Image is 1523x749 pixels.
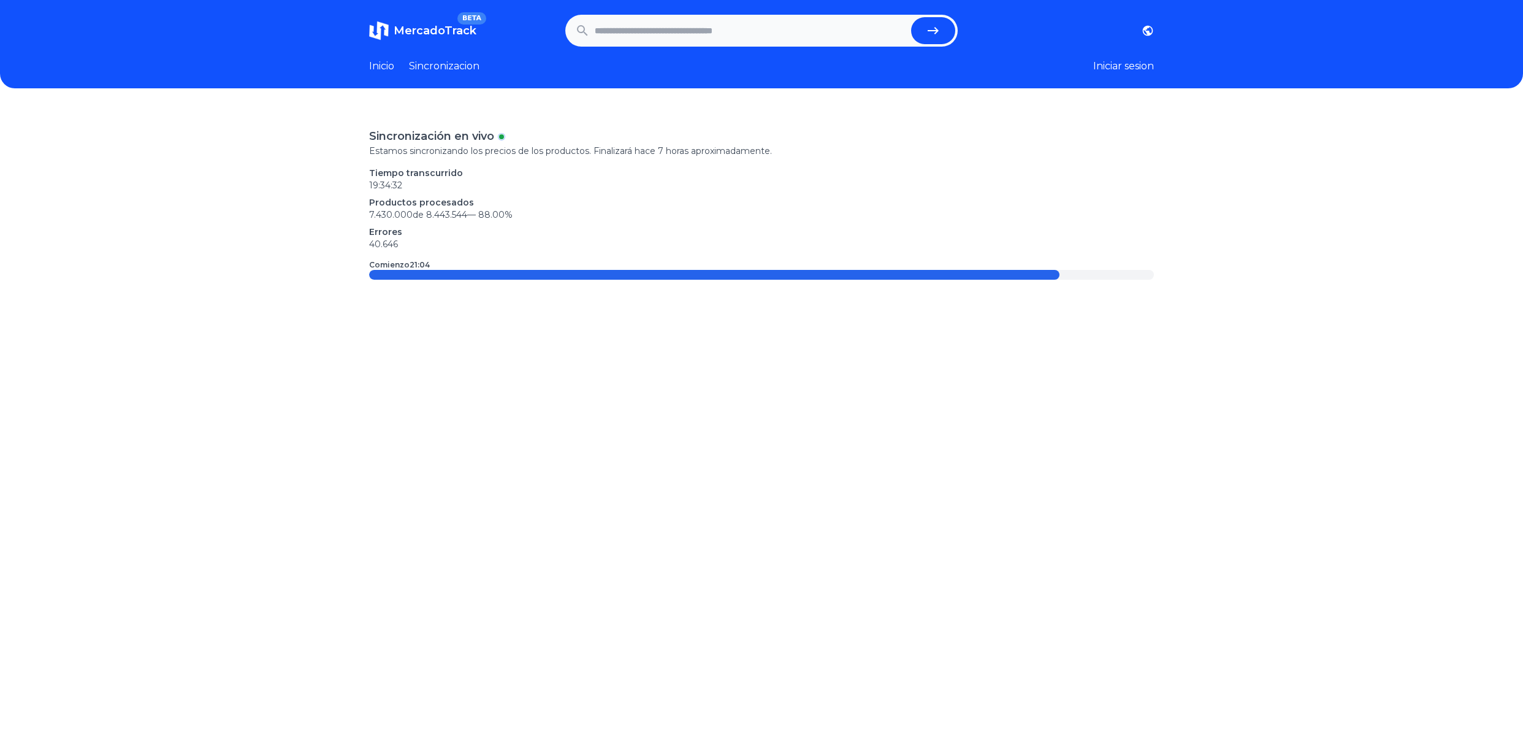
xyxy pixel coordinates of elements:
[369,260,430,270] p: Comienzo
[369,180,402,191] time: 19:34:32
[369,209,1154,221] p: 7.430.000 de 8.443.544 —
[369,59,394,74] a: Inicio
[369,21,476,40] a: MercadoTrackBETA
[410,260,430,269] time: 21:04
[369,145,1154,157] p: Estamos sincronizando los precios de los productos. Finalizará hace 7 horas aproximadamente.
[369,226,1154,238] p: Errores
[478,209,513,220] span: 88.00 %
[369,238,1154,250] p: 40.646
[369,21,389,40] img: MercadoTrack
[409,59,479,74] a: Sincronizacion
[1093,59,1154,74] button: Iniciar sesion
[369,196,1154,209] p: Productos procesados
[369,167,1154,179] p: Tiempo transcurrido
[394,24,476,37] span: MercadoTrack
[369,128,494,145] p: Sincronización en vivo
[457,12,486,25] span: BETA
